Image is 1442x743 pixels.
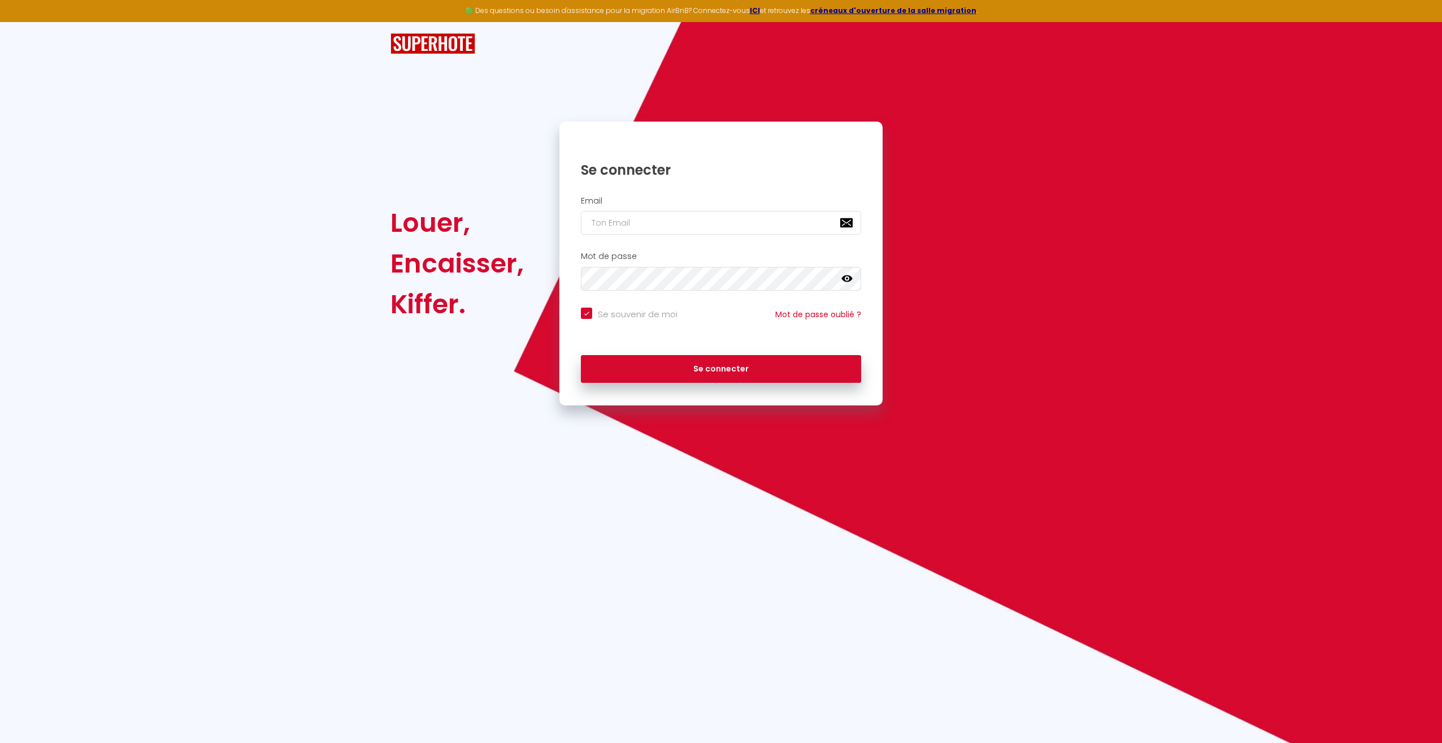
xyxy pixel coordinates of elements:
a: créneaux d'ouverture de la salle migration [810,6,976,15]
h2: Email [581,196,861,206]
h1: Se connecter [581,161,861,179]
input: Ton Email [581,211,861,235]
a: ICI [750,6,760,15]
button: Se connecter [581,355,861,383]
div: Kiffer. [390,284,524,325]
h2: Mot de passe [581,252,861,261]
div: Louer, [390,202,524,243]
a: Mot de passe oublié ? [775,309,861,320]
div: Encaisser, [390,243,524,284]
img: SuperHote logo [390,33,475,54]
